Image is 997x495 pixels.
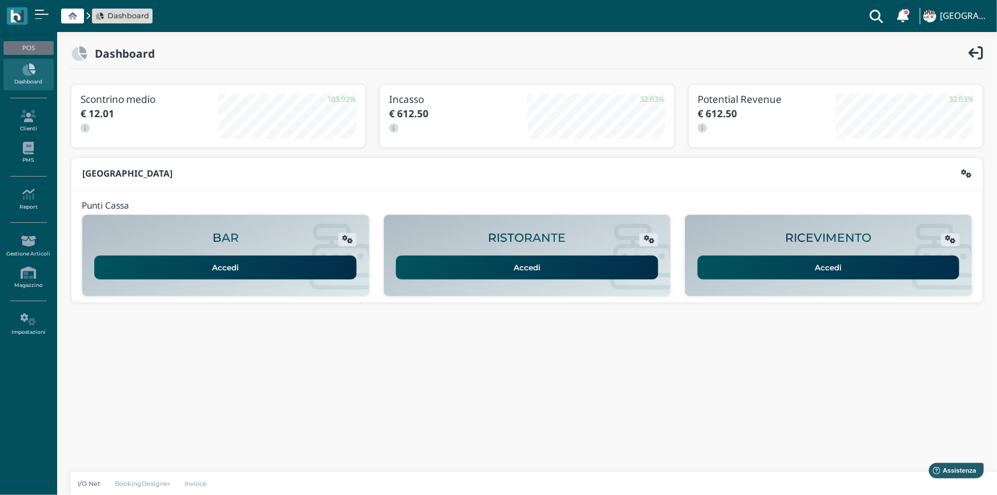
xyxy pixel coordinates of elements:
[3,41,53,55] div: POS
[3,59,53,90] a: Dashboard
[922,2,990,30] a: ... [GEOGRAPHIC_DATA]
[96,10,149,21] a: Dashboard
[698,94,836,105] h3: Potential Revenue
[107,10,149,21] span: Dashboard
[488,231,566,245] h2: RISTORANTE
[3,137,53,169] a: PMS
[34,9,75,18] span: Assistenza
[698,107,738,120] b: € 612.50
[396,256,658,280] a: Accedi
[698,256,960,280] a: Accedi
[786,231,872,245] h2: RICEVIMENTO
[3,309,53,340] a: Impostazioni
[10,10,23,23] img: logo
[389,107,429,120] b: € 612.50
[213,231,239,245] h2: BAR
[940,11,990,21] h4: [GEOGRAPHIC_DATA]
[81,107,114,120] b: € 12.01
[916,460,987,485] iframe: Help widget launcher
[87,47,155,59] h2: Dashboard
[923,10,936,22] img: ...
[389,94,527,105] h3: Incasso
[3,230,53,262] a: Gestione Articoli
[82,167,173,179] b: [GEOGRAPHIC_DATA]
[3,183,53,215] a: Report
[3,262,53,293] a: Magazzino
[82,201,129,211] h4: Punti Cassa
[3,105,53,137] a: Clienti
[81,94,218,105] h3: Scontrino medio
[94,256,357,280] a: Accedi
